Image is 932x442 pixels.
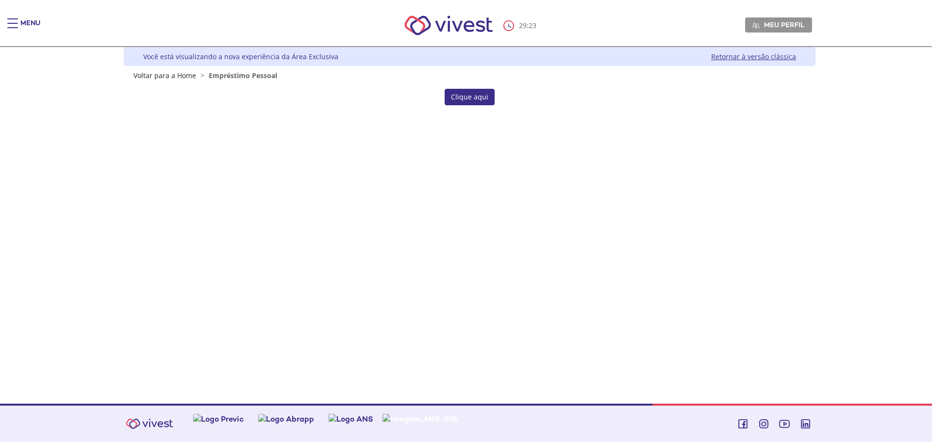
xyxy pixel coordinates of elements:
span: 23 [529,21,536,30]
div: : [503,20,538,31]
div: Vivest [116,47,815,404]
section: <span lang="pt-BR" dir="ltr">Empréstimos - Phoenix Finne</span> [182,89,758,105]
div: Você está visualizando a nova experiência da Área Exclusiva [143,52,338,61]
img: Logo Previc [193,414,244,424]
a: Clique aqui [445,89,495,105]
a: Voltar para a Home [133,71,196,80]
img: Logo ANS [329,414,373,424]
img: Imagem ANS-SIG [383,414,457,424]
span: Meu perfil [764,20,804,29]
span: > [198,71,207,80]
span: 29 [519,21,527,30]
span: Empréstimo Pessoal [209,71,277,80]
a: Meu perfil [745,17,812,32]
img: Vivest [120,413,179,435]
img: Logo Abrapp [258,414,314,424]
a: Retornar à versão clássica [711,52,796,61]
div: Menu [20,18,40,38]
img: Vivest [394,5,504,46]
img: Meu perfil [752,22,760,29]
